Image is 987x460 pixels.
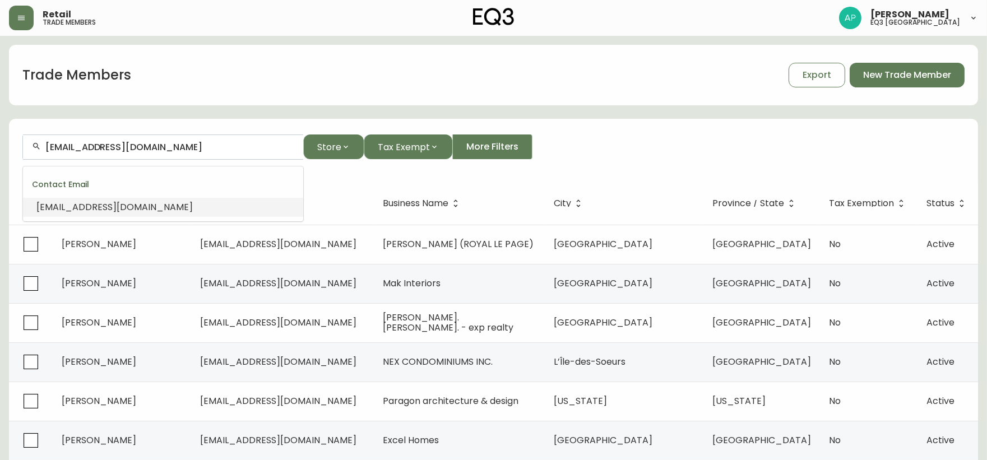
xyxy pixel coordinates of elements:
span: [EMAIL_ADDRESS][DOMAIN_NAME] [200,316,356,329]
span: Active [926,434,954,447]
span: [EMAIL_ADDRESS][DOMAIN_NAME] [200,434,356,447]
button: More Filters [452,134,532,159]
h1: Trade Members [22,66,131,85]
span: New Trade Member [863,69,951,81]
span: Tax Exemption [829,200,894,207]
span: [GEOGRAPHIC_DATA] [712,277,811,290]
span: [PERSON_NAME] [62,355,136,368]
span: [US_STATE] [554,394,607,407]
span: [GEOGRAPHIC_DATA] [712,316,811,329]
span: [US_STATE] [712,394,766,407]
span: Tax Exempt [378,140,430,154]
span: No [829,434,841,447]
span: Active [926,277,954,290]
span: [GEOGRAPHIC_DATA] [554,277,652,290]
span: City [554,200,571,207]
img: logo [473,8,515,26]
span: Retail [43,10,71,19]
span: Store [317,140,341,154]
span: [EMAIL_ADDRESS][DOMAIN_NAME] [200,238,356,250]
span: Export [803,69,831,81]
span: [GEOGRAPHIC_DATA] [554,316,652,329]
span: Active [926,316,954,329]
span: More Filters [466,141,518,153]
span: Active [926,394,954,407]
span: Paragon architecture & design [383,394,518,407]
span: No [829,394,841,407]
span: [GEOGRAPHIC_DATA] [712,434,811,447]
span: [GEOGRAPHIC_DATA] [554,238,652,250]
span: Status [926,200,954,207]
span: No [829,238,841,250]
span: Province / State [712,200,784,207]
img: 3897410ab0ebf58098a0828baeda1fcd [839,7,861,29]
button: Store [303,134,364,159]
span: [PERSON_NAME] [62,394,136,407]
span: [EMAIL_ADDRESS][DOMAIN_NAME] [36,201,193,213]
span: Active [926,238,954,250]
button: New Trade Member [850,63,965,87]
span: [GEOGRAPHIC_DATA] [712,238,811,250]
span: No [829,316,841,329]
button: Export [789,63,845,87]
span: Business Name [383,198,463,208]
span: City [554,198,586,208]
span: [PERSON_NAME] [62,316,136,329]
span: Active [926,355,954,368]
h5: trade members [43,19,96,26]
span: Status [926,198,969,208]
button: Tax Exempt [364,134,452,159]
span: [PERSON_NAME] [870,10,949,19]
span: Tax Exemption [829,198,909,208]
span: Excel Homes [383,434,439,447]
span: [PERSON_NAME]. [PERSON_NAME]. - exp realty [383,311,513,334]
span: Business Name [383,200,448,207]
input: Search [45,142,294,152]
span: No [829,355,841,368]
span: [GEOGRAPHIC_DATA] [712,355,811,368]
span: [EMAIL_ADDRESS][DOMAIN_NAME] [200,277,356,290]
span: NEX CONDOMINIUMS INC. [383,355,493,368]
span: L’Île-des-Soeurs [554,355,625,368]
span: [PERSON_NAME] [62,277,136,290]
span: No [829,277,841,290]
span: [GEOGRAPHIC_DATA] [554,434,652,447]
span: [PERSON_NAME] [62,434,136,447]
span: Mak Interiors [383,277,441,290]
h5: eq3 [GEOGRAPHIC_DATA] [870,19,960,26]
div: Contact Email [23,171,303,198]
span: [PERSON_NAME] [62,238,136,250]
span: [PERSON_NAME] (ROYAL LE PAGE) [383,238,534,250]
span: [EMAIL_ADDRESS][DOMAIN_NAME] [200,355,356,368]
span: [EMAIL_ADDRESS][DOMAIN_NAME] [200,394,356,407]
span: Province / State [712,198,799,208]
